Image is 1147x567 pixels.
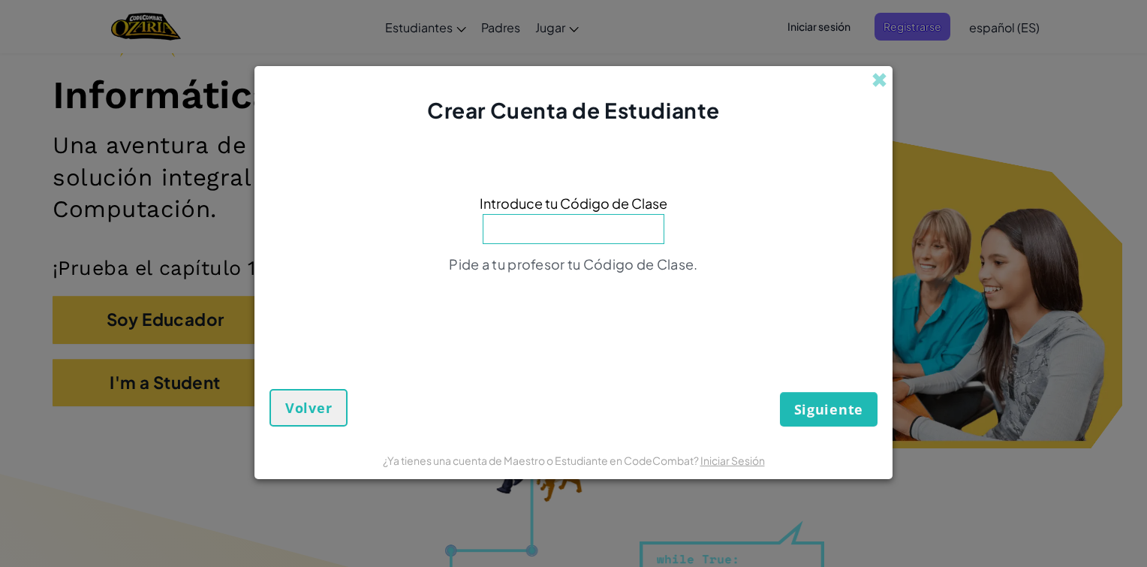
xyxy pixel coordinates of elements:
[427,97,720,123] span: Crear Cuenta de Estudiante
[383,454,700,467] span: ¿Ya tienes una cuenta de Maestro o Estudiante en CodeCombat?
[700,454,765,467] a: Iniciar Sesión
[794,400,863,418] span: Siguiente
[269,389,348,427] button: Volver
[449,255,697,273] span: Pide a tu profesor tu Código de Clase.
[285,399,332,417] span: Volver
[780,392,878,427] button: Siguiente
[480,192,667,214] span: Introduce tu Código de Clase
